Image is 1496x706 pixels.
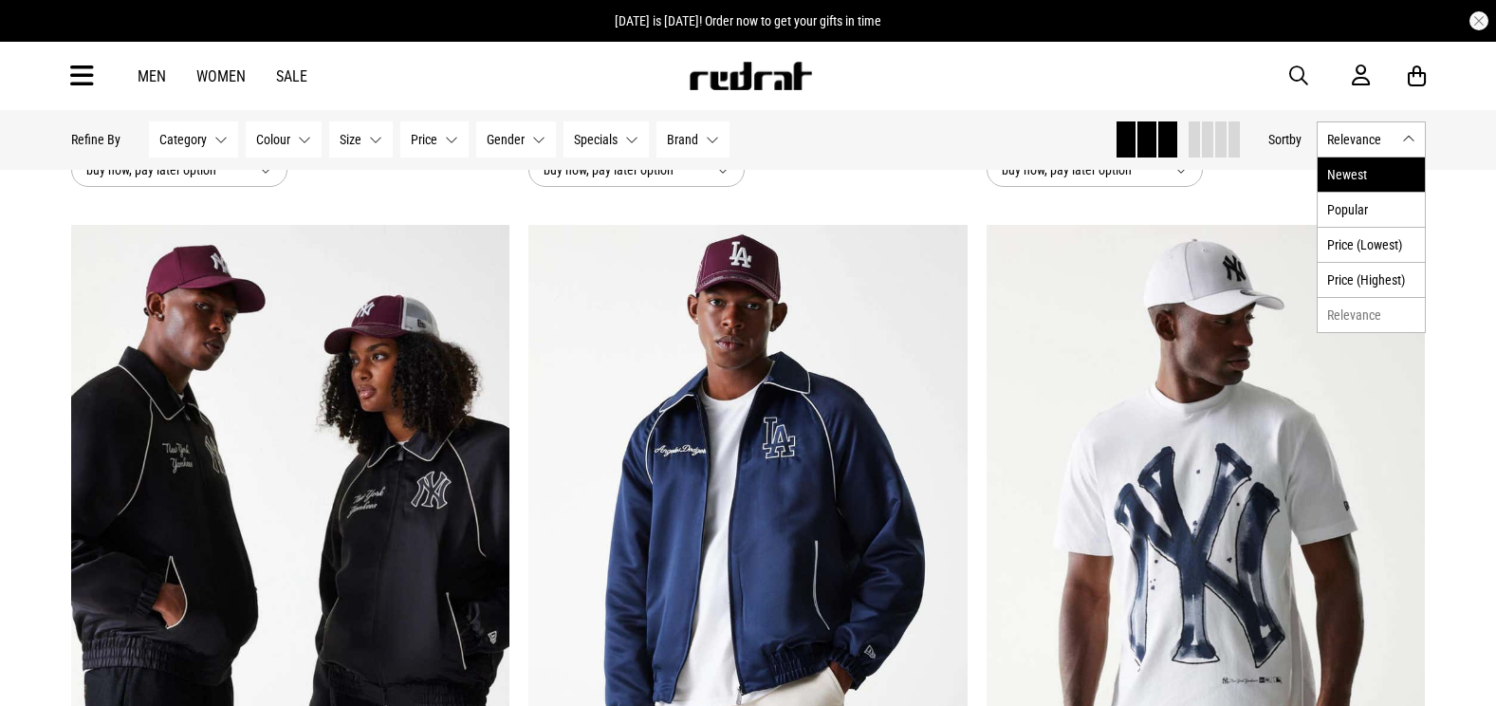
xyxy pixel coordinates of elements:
span: [DATE] is [DATE]! Order now to get your gifts in time [615,13,881,28]
span: Category [159,132,207,147]
span: Gender [487,132,525,147]
button: Price [400,121,469,158]
p: Refine By [71,132,120,147]
button: buy now, pay later option [528,153,745,187]
span: Colour [256,132,290,147]
button: Category [149,121,238,158]
span: Specials [574,132,618,147]
span: Brand [667,132,698,147]
button: Colour [246,121,322,158]
span: buy now, pay later option [544,158,701,181]
span: buy now, pay later option [86,158,244,181]
li: Price (Lowest) [1318,227,1425,262]
li: Price (Highest) [1318,262,1425,297]
button: Specials [563,121,649,158]
img: Redrat logo [688,62,813,90]
button: Brand [656,121,730,158]
a: Women [196,67,246,85]
span: by [1289,132,1302,147]
button: Relevance [1317,121,1426,158]
button: Size [329,121,393,158]
span: Relevance [1327,132,1394,147]
span: Price [411,132,437,147]
a: Sale [276,67,307,85]
li: Newest [1318,158,1425,192]
span: Size [340,132,361,147]
li: Relevance [1318,297,1425,332]
button: buy now, pay later option [71,153,287,187]
a: Men [138,67,166,85]
span: buy now, pay later option [1002,158,1159,181]
button: Sortby [1268,128,1302,151]
button: buy now, pay later option [987,153,1203,187]
button: Gender [476,121,556,158]
li: Popular [1318,192,1425,227]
